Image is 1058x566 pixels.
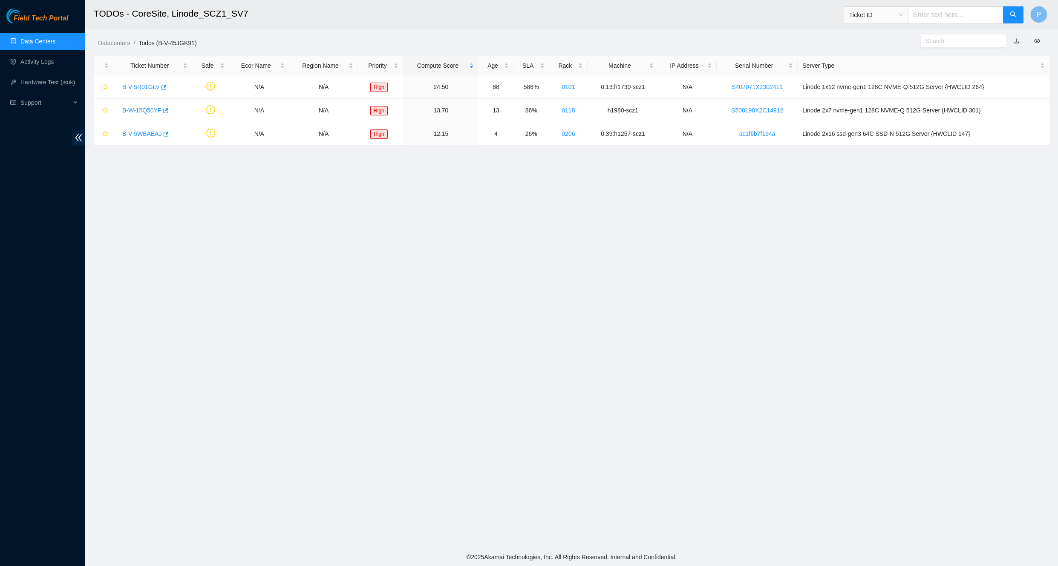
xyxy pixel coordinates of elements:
[739,130,775,137] a: ac1f6b7f194a
[588,75,658,99] td: 0.13:h1730-scz1
[85,548,1058,566] footer: © 2025 Akamai Technologies, Inc. All Rights Reserved. Internal and Confidential.
[1030,6,1047,23] button: P
[229,99,289,122] td: N/A
[658,122,717,146] td: N/A
[479,75,513,99] td: 88
[229,122,289,146] td: N/A
[20,58,54,65] a: Activity Logs
[588,99,658,122] td: h1980-scz1
[1007,34,1026,48] button: download
[1037,9,1041,20] span: P
[908,6,1003,23] input: Enter text here...
[229,75,289,99] td: N/A
[98,103,109,117] button: star
[658,75,717,99] td: N/A
[562,130,575,137] a: 0206
[798,75,1049,99] td: Linode 1x12 nvme-gen1 128C NVME-Q 512G Server {HWCLID 264}
[849,9,903,21] span: Ticket ID
[403,122,479,146] td: 12.15
[289,75,358,99] td: N/A
[102,131,108,138] span: star
[1010,11,1017,19] span: search
[479,99,513,122] td: 13
[732,83,783,90] a: S407071X2302411
[513,75,549,99] td: 586%
[20,79,75,86] a: Hardware Test (isok)
[403,99,479,122] td: 13.70
[122,130,162,137] a: B-V-5WBAEAJ
[20,94,71,111] span: Support
[289,99,358,122] td: N/A
[102,84,108,91] span: star
[588,122,658,146] td: 0.39:h1257-scz1
[798,99,1049,122] td: Linode 2x7 nvme-gen1 128C NVME-Q 512G Server {HWCLID 301}
[370,83,388,92] span: High
[370,129,388,139] span: High
[403,75,479,99] td: 24.50
[513,122,549,146] td: 26%
[10,100,16,106] span: read
[513,99,549,122] td: 86%
[289,122,358,146] td: N/A
[206,129,215,138] span: exclamation-circle
[370,106,388,115] span: High
[122,107,161,114] a: B-W-15Q50YF
[479,122,513,146] td: 4
[206,82,215,91] span: exclamation-circle
[1034,38,1040,44] span: eye
[98,127,109,141] button: star
[731,107,783,114] a: S508198X2C14912
[133,40,135,46] span: /
[658,99,717,122] td: N/A
[562,107,575,114] a: 0118
[798,122,1049,146] td: Linode 2x16 ssd-gen3 64C SSD-N 512G Server {HWCLID 147}
[98,40,130,46] a: Datacenters
[14,14,68,23] span: Field Tech Portal
[1013,37,1019,44] a: download
[138,40,196,46] a: Todos (B-V-45JGK91)
[122,83,160,90] a: B-V-5R01GLV
[98,80,109,94] button: star
[6,9,43,23] img: Akamai Technologies
[562,83,575,90] a: 0101
[925,36,995,46] input: Search
[1003,6,1023,23] button: search
[6,15,68,26] a: Akamai TechnologiesField Tech Portal
[102,107,108,114] span: star
[72,130,85,146] span: double-left
[206,105,215,114] span: exclamation-circle
[20,38,55,45] a: Data Centers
